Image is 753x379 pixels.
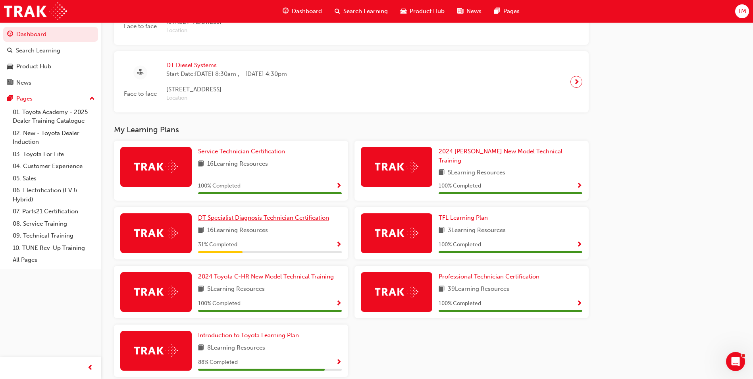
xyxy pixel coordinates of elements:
span: DT Specialist Diagnosis Technician Certification [198,214,329,221]
span: Show Progress [576,300,582,307]
a: 2024 Toyota C-HR New Model Technical Training [198,272,337,281]
span: book-icon [198,226,204,236]
span: guage-icon [7,31,13,38]
img: Trak [134,344,178,357]
span: pages-icon [7,95,13,102]
img: Trak [375,160,418,173]
span: Search Learning [343,7,388,16]
button: TM [735,4,749,18]
span: 5 Learning Resources [448,168,505,178]
span: book-icon [439,168,445,178]
span: Face to face [120,22,160,31]
a: 01. Toyota Academy - 2025 Dealer Training Catalogue [10,106,98,127]
button: Show Progress [336,240,342,250]
a: Service Technician Certification [198,147,288,156]
span: 16 Learning Resources [207,226,268,236]
span: book-icon [198,343,204,353]
a: 07. Parts21 Certification [10,205,98,218]
iframe: Intercom live chat [726,352,745,371]
span: TM [738,7,746,16]
a: Face to faceDT Diesel SystemsStart Date:[DATE] 8:30am , - [DATE] 4:30pm[STREET_ADDRESS]Location [120,58,582,106]
span: 16 Learning Resources [207,159,268,169]
span: Pages [503,7,520,16]
span: book-icon [439,284,445,294]
span: 2024 [PERSON_NAME] New Model Technical Training [439,148,562,164]
a: 02. New - Toyota Dealer Induction [10,127,98,148]
span: Location [166,26,287,35]
span: search-icon [7,47,13,54]
span: Show Progress [336,242,342,249]
a: 09. Technical Training [10,230,98,242]
a: 05. Sales [10,172,98,185]
span: 5 Learning Resources [207,284,265,294]
span: car-icon [7,63,13,70]
span: Introduction to Toyota Learning Plan [198,332,299,339]
span: Dashboard [292,7,322,16]
button: Show Progress [336,358,342,367]
div: News [16,78,31,87]
span: Location [166,94,287,103]
span: Show Progress [576,242,582,249]
span: car-icon [401,6,406,16]
span: 100 % Completed [198,299,241,308]
span: up-icon [89,94,95,104]
span: Product Hub [410,7,445,16]
span: Face to face [120,89,160,99]
a: car-iconProduct Hub [394,3,451,19]
img: Trak [134,227,178,239]
button: Show Progress [336,299,342,309]
span: 3 Learning Resources [448,226,506,236]
a: 10. TUNE Rev-Up Training [10,242,98,254]
a: News [3,75,98,90]
a: Dashboard [3,27,98,42]
span: 2024 Toyota C-HR New Model Technical Training [198,273,334,280]
button: Show Progress [336,181,342,191]
span: Show Progress [336,359,342,366]
button: Pages [3,91,98,106]
span: news-icon [457,6,463,16]
button: Show Progress [576,299,582,309]
span: News [466,7,481,16]
span: guage-icon [283,6,289,16]
span: 100 % Completed [439,182,481,191]
img: Trak [4,2,67,20]
a: 04. Customer Experience [10,160,98,172]
span: book-icon [439,226,445,236]
span: 100 % Completed [439,299,481,308]
a: news-iconNews [451,3,488,19]
span: 39 Learning Resources [448,284,509,294]
span: sessionType_FACE_TO_FACE-icon [137,68,143,77]
a: Introduction to Toyota Learning Plan [198,331,302,340]
button: Show Progress [576,181,582,191]
span: Show Progress [576,183,582,190]
span: book-icon [198,284,204,294]
span: Professional Technician Certification [439,273,539,280]
span: search-icon [335,6,340,16]
a: All Pages [10,254,98,266]
a: Product Hub [3,59,98,74]
a: 2024 [PERSON_NAME] New Model Technical Training [439,147,582,165]
img: Trak [375,286,418,298]
a: DT Specialist Diagnosis Technician Certification [198,213,332,222]
div: Product Hub [16,62,51,71]
a: pages-iconPages [488,3,526,19]
span: Show Progress [336,300,342,307]
span: 88 % Completed [198,358,238,367]
img: Trak [134,286,178,298]
span: prev-icon [87,363,93,373]
button: Show Progress [576,240,582,250]
span: 100 % Completed [439,240,481,249]
span: Start Date: [DATE] 8:30am , - [DATE] 4:30pm [166,70,287,79]
a: 06. Electrification (EV & Hybrid) [10,184,98,205]
div: Pages [16,94,33,103]
a: Search Learning [3,43,98,58]
a: 08. Service Training [10,218,98,230]
span: Service Technician Certification [198,148,285,155]
span: book-icon [198,159,204,169]
img: Trak [134,160,178,173]
img: Trak [375,227,418,239]
button: DashboardSearch LearningProduct HubNews [3,25,98,91]
span: DT Diesel Systems [166,61,287,70]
